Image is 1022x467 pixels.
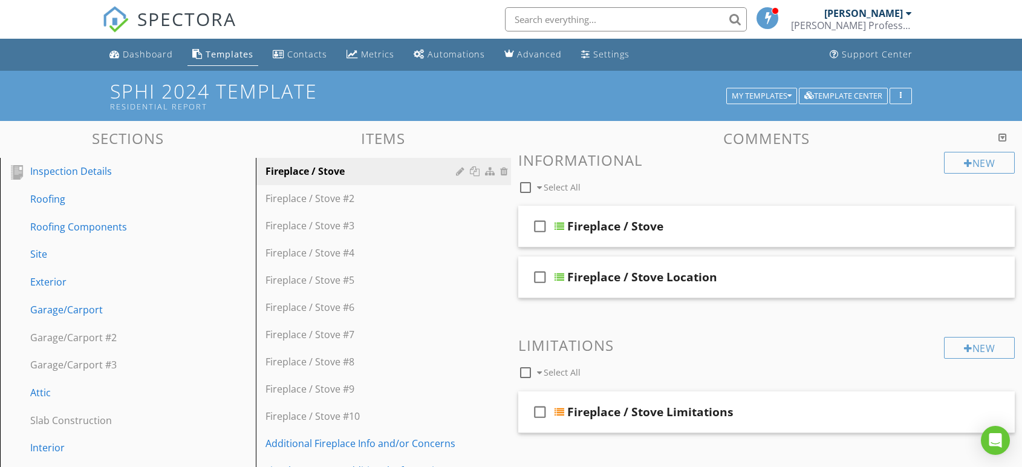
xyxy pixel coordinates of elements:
div: New [944,337,1015,359]
a: Templates [187,44,258,66]
img: The Best Home Inspection Software - Spectora [102,6,129,33]
div: Residential Report [110,102,731,111]
h3: Items [256,130,512,146]
div: Fireplace / Stove #8 [265,354,460,369]
div: Open Intercom Messenger [981,426,1010,455]
a: Metrics [342,44,399,66]
div: Settings [593,48,630,60]
h3: Comments [518,130,1015,146]
i: check_box_outline_blank [530,397,550,426]
div: Dashboard [123,48,173,60]
div: Fireplace / Stove #6 [265,300,460,315]
span: Select All [544,367,581,378]
a: SPECTORA [102,16,236,42]
div: Fireplace / Stove Location [567,270,717,284]
div: Exterior [30,275,198,289]
div: Advanced [517,48,562,60]
div: Fireplace / Stove #7 [265,327,460,342]
div: Templates [206,48,253,60]
div: Site [30,247,198,261]
div: Attic [30,385,198,400]
div: Fireplace / Stove #3 [265,218,460,233]
button: My Templates [726,88,797,105]
a: Support Center [825,44,917,66]
i: check_box_outline_blank [530,263,550,292]
h3: Limitations [518,337,1015,353]
div: Sutton's Professional Home Inspections, LLC [791,19,912,31]
span: SPECTORA [137,6,236,31]
div: Fireplace / Stove #9 [265,382,460,396]
div: Interior [30,440,198,455]
input: Search everything... [505,7,747,31]
div: Fireplace / Stove #2 [265,191,460,206]
div: Garage/Carport #3 [30,358,198,372]
div: Contacts [287,48,327,60]
div: Fireplace / Stove [567,219,663,234]
div: My Templates [732,92,792,100]
button: Template Center [799,88,888,105]
h1: SPHI 2024 Template [110,80,912,111]
div: Template Center [804,92,882,100]
div: Fireplace / Stove Limitations [567,405,734,419]
div: Roofing Components [30,220,198,234]
a: Dashboard [105,44,178,66]
div: Support Center [842,48,913,60]
div: New [944,152,1015,174]
a: Template Center [799,90,888,100]
div: Fireplace / Stove [265,164,460,178]
a: Contacts [268,44,332,66]
a: Automations (Basic) [409,44,490,66]
div: Metrics [361,48,394,60]
div: Inspection Details [30,164,198,178]
div: Additional Fireplace Info and/or Concerns [265,436,460,451]
div: Garage/Carport #2 [30,330,198,345]
div: Fireplace / Stove #10 [265,409,460,423]
div: Roofing [30,192,198,206]
div: Fireplace / Stove #4 [265,246,460,260]
a: Settings [576,44,634,66]
i: check_box_outline_blank [530,212,550,241]
div: [PERSON_NAME] [824,7,903,19]
div: Slab Construction [30,413,198,428]
div: Fireplace / Stove #5 [265,273,460,287]
div: Automations [428,48,485,60]
a: Advanced [500,44,567,66]
div: Garage/Carport [30,302,198,317]
span: Select All [544,181,581,193]
h3: Informational [518,152,1015,168]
